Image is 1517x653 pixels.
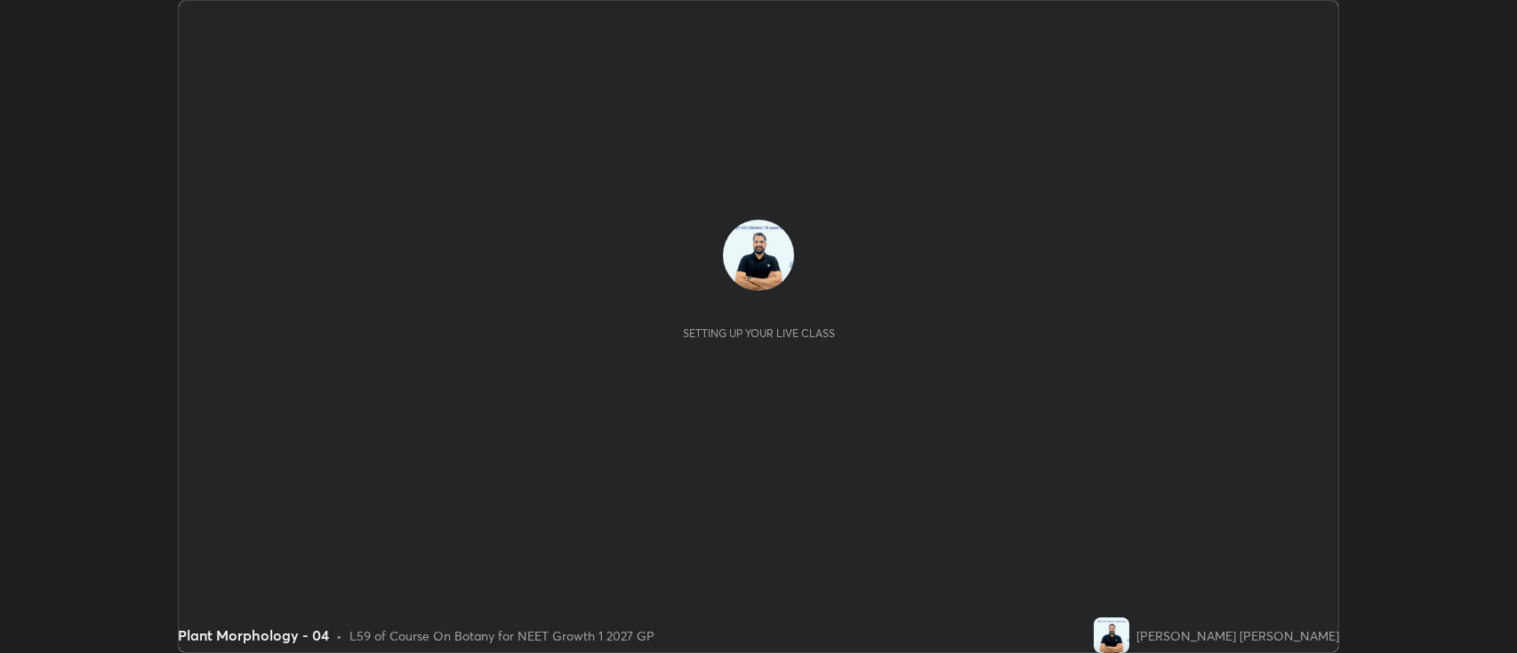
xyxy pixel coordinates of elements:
div: Setting up your live class [683,326,835,340]
div: L59 of Course On Botany for NEET Growth 1 2027 GP [349,626,654,645]
img: 11c413ee5bf54932a542f26ff398001b.jpg [1094,617,1129,653]
div: • [336,626,342,645]
img: 11c413ee5bf54932a542f26ff398001b.jpg [723,220,794,291]
div: [PERSON_NAME] [PERSON_NAME] [1136,626,1339,645]
div: Plant Morphology - 04 [178,625,329,646]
